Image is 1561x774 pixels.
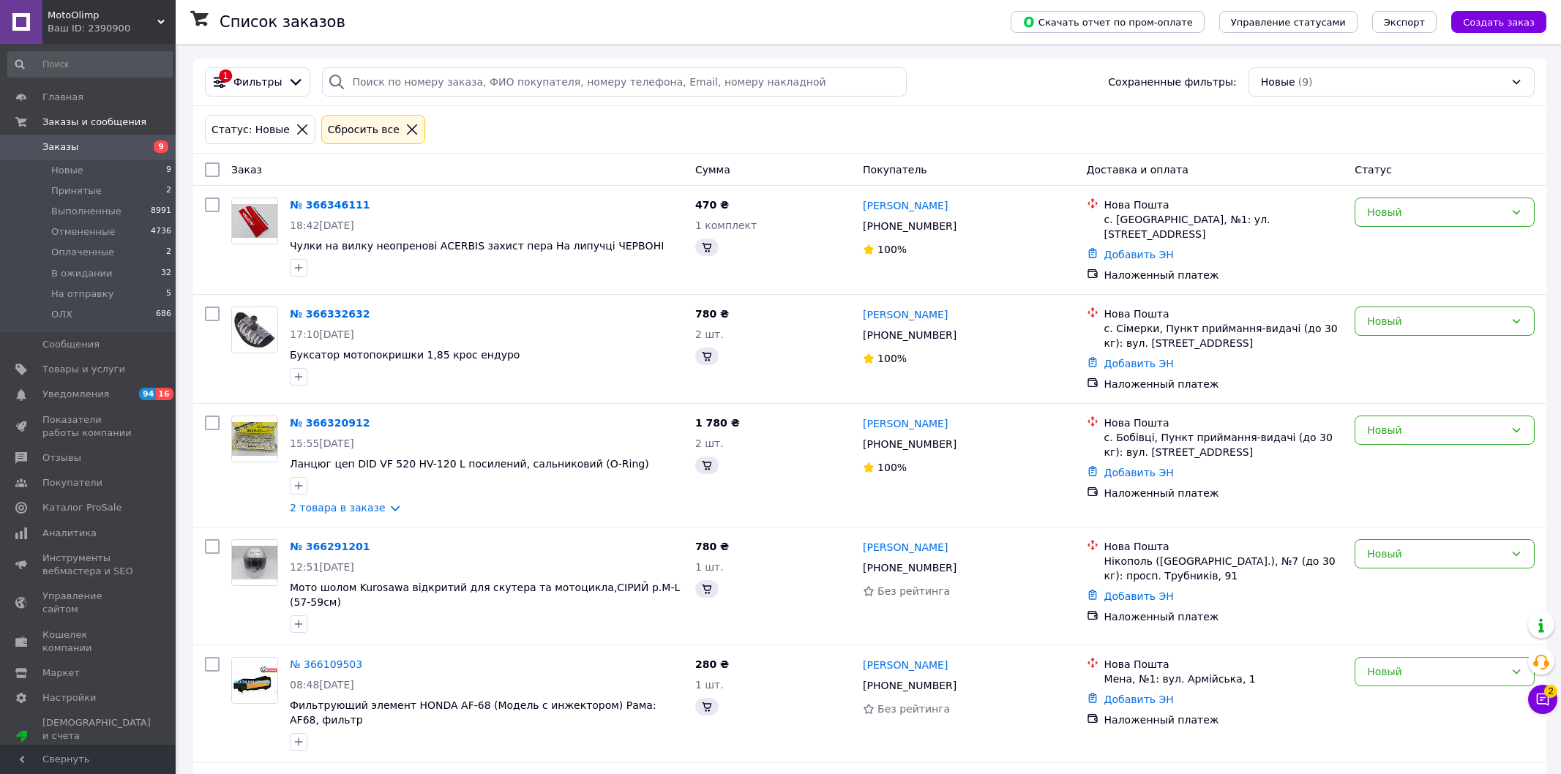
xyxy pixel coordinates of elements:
[1104,358,1174,369] a: Добавить ЭН
[1104,609,1344,624] div: Наложенный платеж
[1384,17,1425,28] span: Экспорт
[7,51,173,78] input: Поиск
[1104,713,1344,727] div: Наложенный платеж
[232,422,277,456] img: Фото товару
[877,353,907,364] span: 100%
[42,388,109,401] span: Уведомления
[1087,164,1188,176] span: Доставка и оплата
[863,329,957,341] span: [PHONE_NUMBER]
[290,582,680,608] a: Мото шолом Kurosawa відкритий для скутера та мотоцикла,СІРИЙ р.M-L (57-59см)
[290,699,656,726] span: Фильтрующий элемент HONDA AF-68 (Модель с инжектором) Рама: AF68, фильтр
[51,267,113,280] span: В ожидании
[1104,307,1344,321] div: Нова Пошта
[48,22,176,35] div: Ваш ID: 2390900
[42,552,135,578] span: Инструменты вебмастера и SEO
[1463,17,1535,28] span: Создать заказ
[231,416,278,462] a: Фото товару
[161,267,171,280] span: 32
[166,184,171,198] span: 2
[290,328,354,340] span: 17:10[DATE]
[1104,590,1174,602] a: Добавить ЭН
[695,541,729,552] span: 780 ₴
[290,199,370,211] a: № 366346111
[863,416,948,431] a: [PERSON_NAME]
[863,658,948,672] a: [PERSON_NAME]
[1104,467,1174,478] a: Добавить ЭН
[42,501,121,514] span: Каталог ProSale
[42,590,135,616] span: Управление сайтом
[51,308,72,321] span: ОЛХ
[42,716,151,756] span: [DEMOGRAPHIC_DATA] и счета
[231,307,278,353] a: Фото товару
[695,308,729,320] span: 780 ₴
[51,225,115,238] span: Отмененные
[156,308,171,321] span: 686
[1011,11,1205,33] button: Скачать отчет по пром-оплате
[42,451,81,465] span: Отзывы
[322,67,907,97] input: Поиск по номеру заказа, ФИО покупателя, номеру телефона, Email, номеру накладной
[51,246,114,259] span: Оплаченные
[290,417,370,429] a: № 366320912
[231,164,262,176] span: Заказ
[1104,554,1344,583] div: Нікополь ([GEOGRAPHIC_DATA].), №7 (до 30 кг): просп. Трубників, 91
[42,476,102,489] span: Покупатели
[877,244,907,255] span: 100%
[1104,694,1174,705] a: Добавить ЭН
[1544,684,1557,697] span: 2
[166,246,171,259] span: 2
[290,437,354,449] span: 15:55[DATE]
[290,502,386,514] a: 2 товара в заказе
[1104,430,1344,459] div: с. Бобівці, Пункт приймання-видачі (до 30 кг): вул. [STREET_ADDRESS]
[231,539,278,586] a: Фото товару
[151,225,171,238] span: 4736
[1219,11,1358,33] button: Управление статусами
[695,328,724,340] span: 2 шт.
[209,121,293,138] div: Статус: Новые
[1022,15,1193,29] span: Скачать отчет по пром-оплате
[1104,657,1344,672] div: Нова Пошта
[42,91,83,104] span: Главная
[1104,416,1344,430] div: Нова Пошта
[42,413,135,440] span: Показатели работы компании
[231,198,278,244] a: Фото товару
[51,205,121,218] span: Выполненные
[1367,546,1505,562] div: Новый
[1261,75,1295,89] span: Новые
[290,349,520,361] span: Буксатор мотопокришки 1,85 крос ендуро
[1104,486,1344,500] div: Наложенный платеж
[1528,685,1557,714] button: Чат с покупателем2
[863,562,957,574] span: [PHONE_NUMBER]
[695,658,729,670] span: 280 ₴
[1367,313,1505,329] div: Новый
[154,140,168,153] span: 9
[290,679,354,691] span: 08:48[DATE]
[695,199,729,211] span: 470 ₴
[877,585,950,597] span: Без рейтинга
[42,363,125,376] span: Товары и услуги
[1372,11,1437,33] button: Экспорт
[233,75,282,89] span: Фильтры
[290,458,649,470] a: Ланцюг цеп DID VF 520 HV-120 L посилений, сальниковий (O‑Ring)
[1104,377,1344,391] div: Наложенный платеж
[1231,17,1346,28] span: Управление статусами
[290,658,362,670] a: № 366109503
[863,680,957,691] span: [PHONE_NUMBER]
[1108,75,1236,89] span: Сохраненные фильтры:
[1104,321,1344,350] div: с. Сімерки, Пункт приймання-видачі (до 30 кг): вул. [STREET_ADDRESS]
[290,240,664,252] a: Чулки на вилку неопренові ACERBIS захист пера На липучці ЧЕРВОНІ
[42,116,146,129] span: Заказы и сообщения
[232,666,277,696] img: Фото товару
[42,527,97,540] span: Аналитика
[42,338,100,351] span: Сообщения
[695,417,740,429] span: 1 780 ₴
[1104,198,1344,212] div: Нова Пошта
[695,561,724,573] span: 1 шт.
[863,307,948,322] a: [PERSON_NAME]
[156,388,173,400] span: 16
[220,13,345,31] h1: Список заказов
[51,288,113,301] span: На отправку
[139,388,156,400] span: 94
[232,204,277,238] img: Фото товару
